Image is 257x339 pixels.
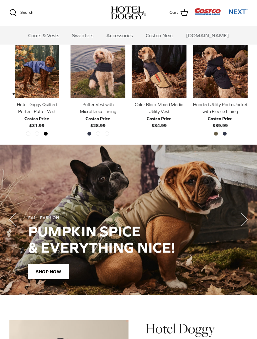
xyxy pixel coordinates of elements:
[86,115,110,122] div: Costco Price
[9,43,64,98] a: Hotel Doggy Quilted Perfect Puffer Vest
[111,6,146,19] a: hoteldoggy.com hoteldoggycom
[111,6,146,19] img: hoteldoggycom
[28,223,229,255] h2: PUMPKIN SPICE & EVERYTHING NICE!
[9,9,33,17] a: Search
[193,101,248,129] a: Hooded Utility Parka Jacket with Fleece Lining Costco Price$39.99
[23,26,65,45] a: Coats & Vests
[28,215,229,221] div: FALL FASHION
[208,115,233,128] b: $39.99
[170,9,178,16] span: Cart
[28,264,69,279] span: SHOP NOW
[20,10,33,15] span: Search
[194,12,248,17] a: Visit Costco Next
[194,8,248,16] img: Costco Next
[132,101,186,129] a: Color Block Mixed Media Utility Vest Costco Price$34.99
[9,101,64,115] div: Hotel Doggy Quilted Perfect Puffer Vest
[71,101,125,129] a: Puffer Vest with Microfleece Lining Costco Price$28.99
[193,43,248,98] a: Hooded Utility Parka Jacket with Fleece Lining
[24,115,49,128] b: $31.99
[147,115,171,122] div: Costco Price
[24,115,49,122] div: Costco Price
[132,101,186,115] div: Color Block Mixed Media Utility Vest
[132,43,186,98] a: Color Block Mixed Media Utility Vest
[170,9,188,17] a: Cart
[147,115,171,128] b: $34.99
[86,115,110,128] b: $28.99
[208,115,233,122] div: Costco Price
[66,26,99,45] a: Sweaters
[140,26,179,45] a: Costco Next
[9,101,64,129] a: Hotel Doggy Quilted Perfect Puffer Vest Costco Price$31.99
[181,26,234,45] a: [DOMAIN_NAME]
[193,101,248,115] div: Hooded Utility Parka Jacket with Fleece Lining
[101,26,139,45] a: Accessories
[132,43,186,98] img: tan dog wearing a blue & brown vest
[71,43,125,98] a: Puffer Vest with Microfleece Lining
[232,207,257,232] button: Next
[71,101,125,115] div: Puffer Vest with Microfleece Lining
